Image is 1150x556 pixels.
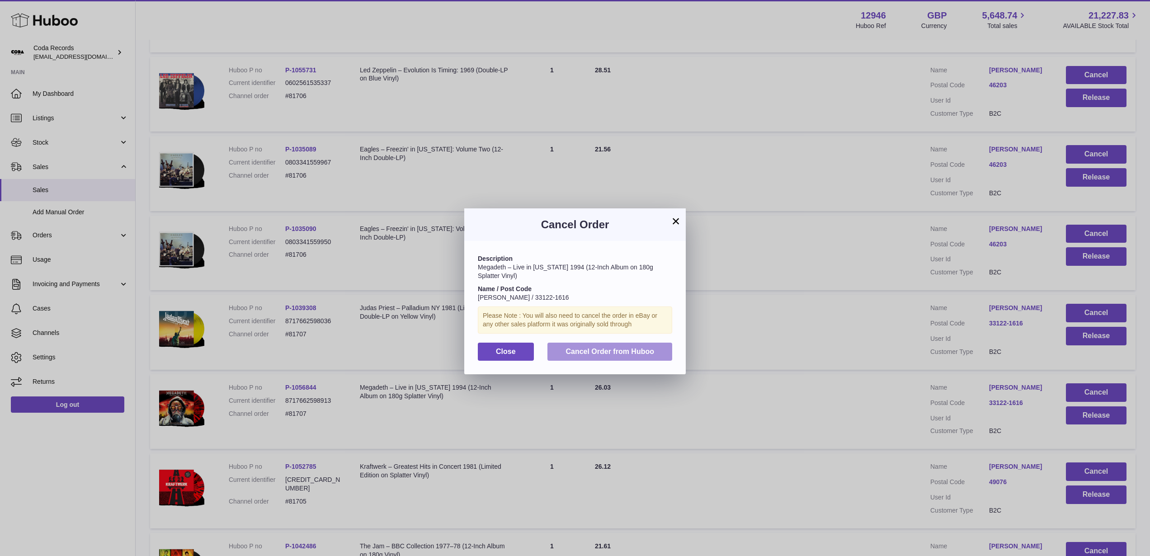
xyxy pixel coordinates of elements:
[478,306,672,334] div: Please Note : You will also need to cancel the order in eBay or any other sales platform it was o...
[478,285,532,292] strong: Name / Post Code
[670,216,681,226] button: ×
[547,343,672,361] button: Cancel Order from Huboo
[496,348,516,355] span: Close
[566,348,654,355] span: Cancel Order from Huboo
[478,294,569,301] span: [PERSON_NAME] / 33122-1616
[478,343,534,361] button: Close
[478,255,513,262] strong: Description
[478,264,653,279] span: Megadeth – Live in [US_STATE] 1994 (12-Inch Album on 180g Splatter Vinyl)
[478,217,672,232] h3: Cancel Order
